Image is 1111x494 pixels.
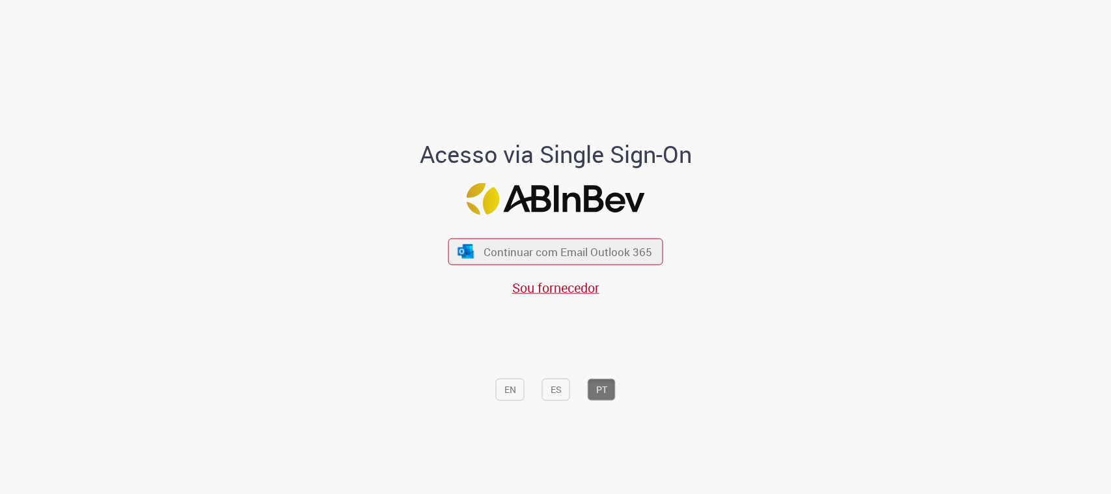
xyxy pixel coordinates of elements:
span: Continuar com Email Outlook 365 [484,244,652,259]
button: PT [588,379,616,401]
button: EN [496,379,525,401]
h1: Acesso via Single Sign-On [375,141,736,167]
img: ícone Azure/Microsoft 360 [456,244,474,258]
img: Logo ABInBev [467,182,645,214]
button: ES [542,379,570,401]
button: ícone Azure/Microsoft 360 Continuar com Email Outlook 365 [448,239,663,265]
a: Sou fornecedor [512,279,599,297]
